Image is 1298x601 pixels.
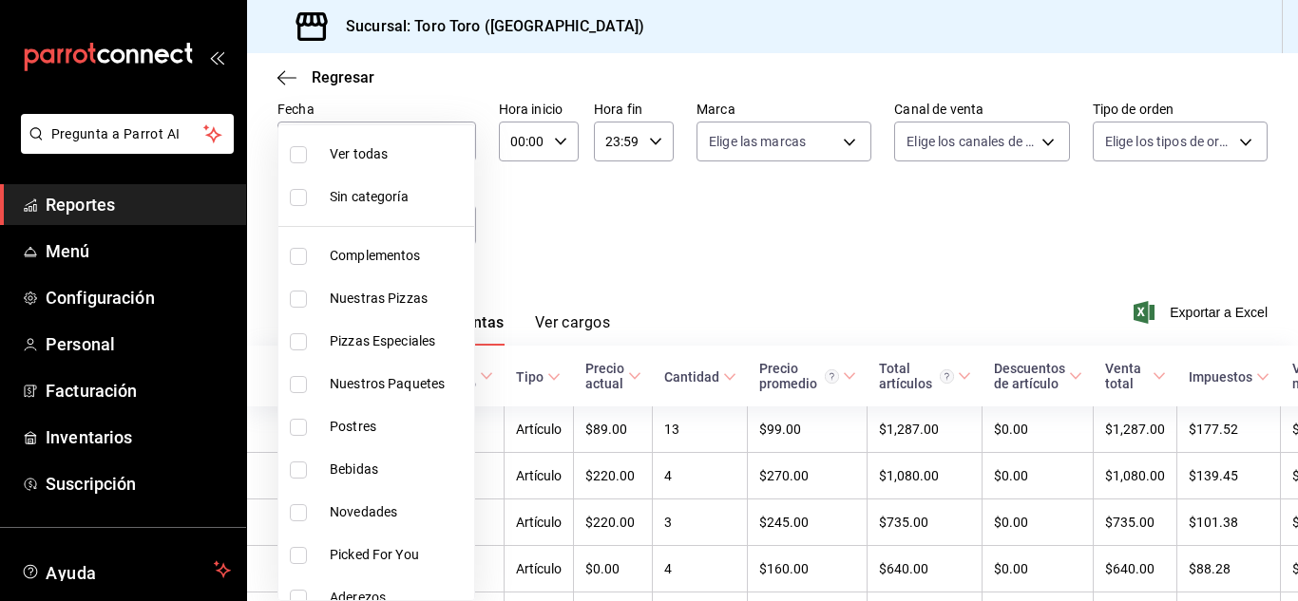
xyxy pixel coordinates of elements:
[330,502,467,522] span: Novedades
[330,289,467,309] span: Nuestras Pizzas
[330,187,467,207] span: Sin categoría
[330,460,467,479] span: Bebidas
[330,545,467,565] span: Picked For You
[330,246,467,266] span: Complementos
[330,374,467,394] span: Nuestros Paquetes
[330,417,467,437] span: Postres
[330,144,467,164] span: Ver todas
[330,331,467,351] span: Pizzas Especiales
